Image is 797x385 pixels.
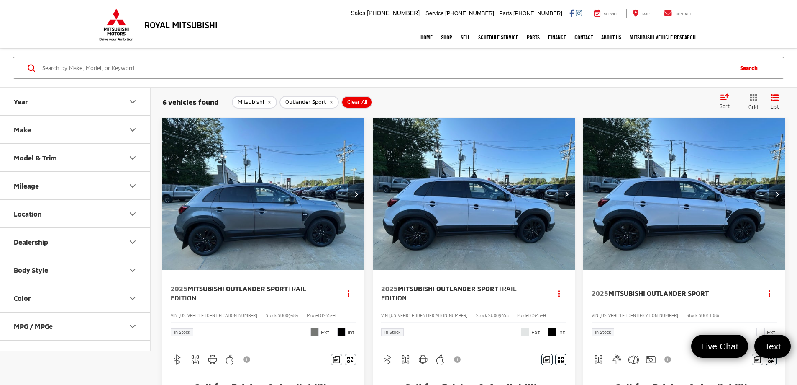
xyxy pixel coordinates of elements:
[162,98,219,106] span: 6 vehicles found
[569,10,574,16] a: Facebook: Click to visit our Facebook page
[128,293,138,303] div: Color
[437,27,456,48] a: Shop
[661,351,675,368] button: View Disclaimer
[14,126,31,134] div: Make
[558,356,564,363] i: Window Sticker
[333,356,340,363] img: Comments
[766,354,777,365] button: Window Sticker
[720,103,730,109] span: Sort
[597,27,625,48] a: About Us
[372,118,576,270] div: 2025 Mitsubishi Outlander Sport Trail Edition 0
[307,313,320,318] span: Model:
[608,289,709,297] span: Mitsubishi Outlander Sport
[628,354,639,365] img: Emergency Brake Assist
[348,328,356,336] span: Int.
[14,266,48,274] div: Body Style
[530,313,546,318] span: OS45-H
[14,238,48,246] div: Dealership
[531,328,541,336] span: Ext.
[348,290,349,297] span: dropdown dots
[128,321,138,331] div: MPG / MPGe
[592,289,608,297] span: 2025
[41,58,732,78] input: Search by Make, Model, or Keyword
[321,328,331,336] span: Ext.
[14,98,28,106] div: Year
[347,99,367,106] span: Clear All
[488,313,509,318] span: SU009455
[521,328,529,336] span: White Diamond
[764,93,785,111] button: List View
[456,27,474,48] a: Sell
[128,97,138,107] div: Year
[767,328,777,336] span: Ext.
[593,354,604,365] img: 4WD/AWD
[341,286,356,301] button: Actions
[583,118,786,270] a: 2025 Mitsubishi Outlander Sport Base2025 Mitsubishi Outlander Sport Base2025 Mitsubishi Outlander...
[348,180,364,209] button: Next image
[576,10,582,16] a: Instagram: Click to visit our Instagram page
[14,322,53,330] div: MPG / MPGe
[0,88,151,115] button: YearYear
[445,10,494,16] span: [PHONE_NUMBER]
[171,313,179,318] span: VIN:
[389,313,468,318] span: [US_VEHICLE_IDENTIFICATION_NUMBER]
[162,118,365,270] a: 2025 Mitsubishi Outlander Sport Trail Edition2025 Mitsubishi Outlander Sport Trail Edition2025 Mi...
[0,144,151,171] button: Model & TrimModel & Trim
[128,153,138,163] div: Model & Trim
[367,10,420,16] span: [PHONE_NUMBER]
[14,350,40,358] div: Cylinder
[128,349,138,359] div: Cylinder
[0,172,151,199] button: MileageMileage
[351,10,365,16] span: Sales
[691,335,748,358] a: Live Chat
[555,354,566,365] button: Window Sticker
[687,313,699,318] span: Stock:
[14,182,39,190] div: Mileage
[337,328,346,336] span: Black
[583,118,786,270] div: 2025 Mitsubishi Outlander Sport Base 0
[190,354,200,365] img: 4WD/AWD
[187,284,288,292] span: Mitsubishi Outlander Sport
[398,284,498,292] span: Mitsubishi Outlander Sport
[418,354,428,365] img: Android Auto
[347,356,353,363] i: Window Sticker
[699,313,719,318] span: SU011086
[739,93,764,111] button: Grid View
[341,96,372,109] button: Clear All
[171,284,187,292] span: 2025
[162,118,365,271] img: 2025 Mitsubishi Outlander Sport Trail Edition
[588,9,625,18] a: Service
[174,330,190,334] span: In Stock
[517,313,530,318] span: Model:
[752,354,763,365] button: Comments
[583,118,786,271] img: 2025 Mitsubishi Outlander Sport Base
[499,10,512,16] span: Parts
[543,356,550,363] img: Comments
[238,99,264,106] span: Mitsubishi
[592,289,754,298] a: 2025Mitsubishi Outlander Sport
[128,181,138,191] div: Mileage
[541,354,553,365] button: Comments
[435,354,446,365] img: Apple CarPlay
[128,237,138,247] div: Dealership
[544,27,570,48] a: Finance
[372,118,576,271] img: 2025 Mitsubishi Outlander Sport Trail Edition
[331,354,342,365] button: Comments
[279,96,339,109] button: remove Outlander%20Sport
[384,330,400,334] span: In Stock
[144,20,218,29] h3: Royal Mitsubishi
[383,354,393,365] img: Bluetooth®
[748,103,758,111] span: Grid
[625,27,700,48] a: Mitsubishi Vehicle Research
[425,10,443,16] span: Service
[646,354,656,365] img: Rear View Camera
[416,27,437,48] a: Home
[310,328,319,336] span: Mercury Gray Metallic
[697,341,743,352] span: Live Chat
[754,335,791,358] a: Text
[0,341,151,368] button: CylinderCylinder
[595,330,611,334] span: In Stock
[266,313,278,318] span: Stock:
[179,313,257,318] span: [US_VEHICLE_IDENTIFICATION_NUMBER]
[769,180,785,209] button: Next image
